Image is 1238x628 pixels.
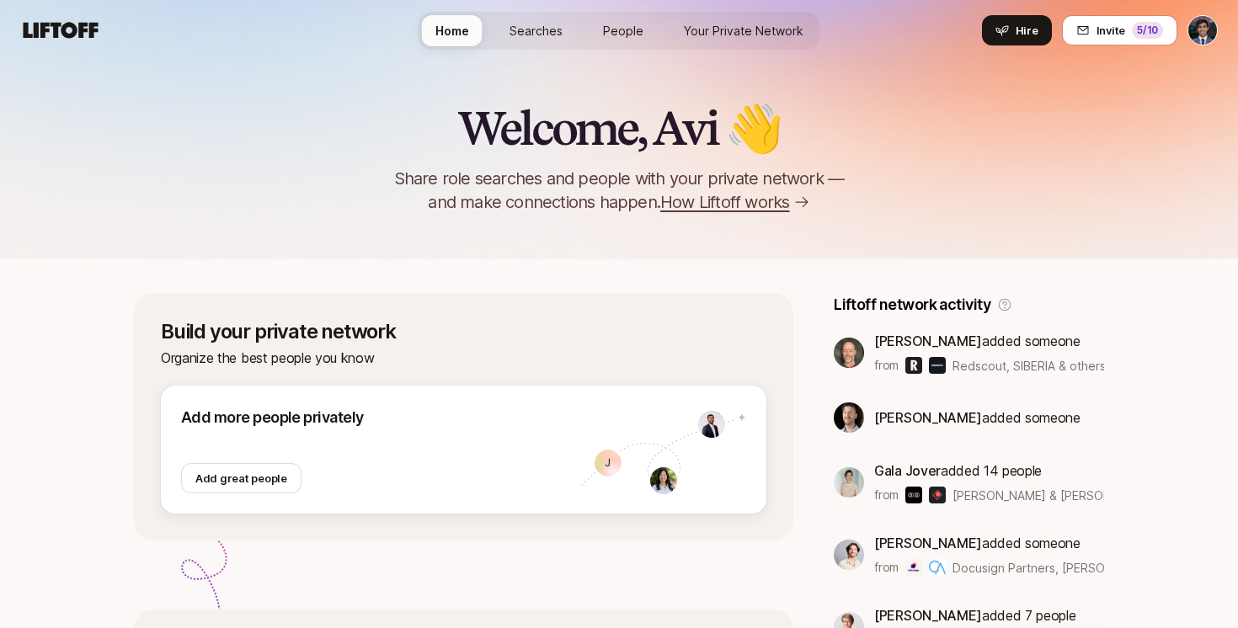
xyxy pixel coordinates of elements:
[1097,22,1125,39] span: Invite
[660,190,809,214] a: How Liftoff works
[905,487,922,503] img: Bakken & Bæck
[603,22,643,40] span: People
[590,15,657,46] a: People
[929,357,946,374] img: SIBERIA
[929,487,946,503] img: Raycast
[422,15,483,46] a: Home
[181,406,581,429] p: Add more people privately
[929,559,946,576] img: CLARA Analytics
[874,462,941,479] span: Gala Jover
[650,467,677,494] img: 1719262435656
[684,22,803,40] span: Your Private Network
[670,15,817,46] a: Your Private Network
[510,22,563,40] span: Searches
[874,355,899,375] p: from
[457,103,781,153] h2: Welcome, Avi 👋
[161,320,766,343] p: Build your private network
[1188,16,1217,45] img: Avi Saraf
[874,409,982,426] span: [PERSON_NAME]
[366,167,872,214] p: Share role searches and people with your private network — and make connections happen.
[1062,15,1177,45] button: Invite5/10
[874,460,1104,482] p: added 14 people
[905,357,922,374] img: Redscout
[181,463,301,493] button: Add great people
[953,561,1206,575] span: Docusign Partners, [PERSON_NAME] & others
[834,293,990,317] p: Liftoff network activity
[1132,22,1163,39] div: 5 /10
[874,607,982,624] span: [PERSON_NAME]
[1016,22,1038,39] span: Hire
[905,559,922,576] img: Docusign Partners
[874,604,1104,626] p: added 7 people
[435,22,469,40] span: Home
[982,15,1052,45] button: Hire
[874,333,982,349] span: [PERSON_NAME]
[660,190,789,214] span: How Liftoff works
[874,407,1081,428] p: added someone
[874,485,899,505] p: from
[834,467,864,498] img: ACg8ocKhcGRvChYzWN2dihFRyxedT7mU-5ndcsMXykEoNcm4V62MVdan=s160-c
[605,457,611,468] p: J
[874,330,1104,352] p: added someone
[874,535,982,551] span: [PERSON_NAME]
[496,15,576,46] a: Searches
[698,411,725,438] img: 1707106965567
[874,557,899,577] p: from
[1187,15,1218,45] button: Avi Saraf
[874,532,1104,554] p: added someone
[834,540,864,570] img: eaf400a9_754c_4e56_acc7_78e7ec397112.jpg
[834,402,864,433] img: 023d175b_c578_411c_8928_0e969cf2b4b8.jfif
[834,338,864,368] img: 8346d276_748b_4d18_9601_f3d343f7cbbf.jpg
[953,357,1104,375] span: Redscout, SIBERIA & others
[161,347,766,369] p: Organize the best people you know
